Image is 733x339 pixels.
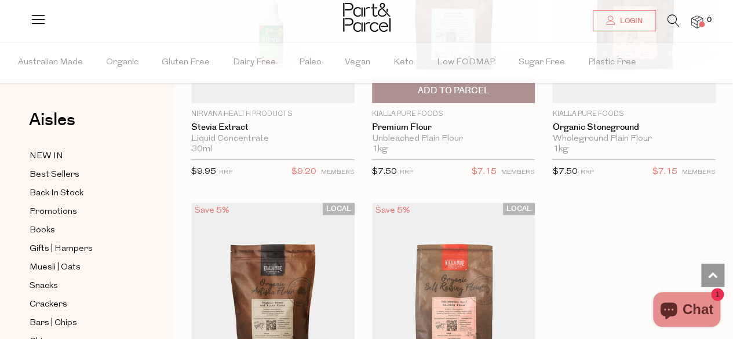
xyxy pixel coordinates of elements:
[18,42,83,83] span: Australian Made
[503,203,535,215] span: LOCAL
[191,109,355,119] p: Nirvana Health Products
[400,169,413,176] small: RRP
[704,15,714,25] span: 0
[30,168,79,182] span: Best Sellers
[321,169,355,176] small: MEMBERS
[372,144,388,155] span: 1kg
[552,122,716,133] a: Organic Stoneground
[30,205,135,219] a: Promotions
[30,149,135,163] a: NEW IN
[191,203,233,218] div: Save 5%
[472,165,497,180] span: $7.15
[552,144,568,155] span: 1kg
[30,224,55,238] span: Books
[372,167,397,176] span: $7.50
[617,16,643,26] span: Login
[30,186,135,201] a: Back In Stock
[30,187,83,201] span: Back In Stock
[299,42,322,83] span: Paleo
[30,167,135,182] a: Best Sellers
[393,42,414,83] span: Keto
[372,77,535,103] button: Add To Parcel
[593,10,656,31] a: Login
[191,122,355,133] a: Stevia Extract
[30,316,135,330] a: Bars | Chips
[552,134,716,144] div: Wholeground Plain Flour
[30,260,135,275] a: Muesli | Oats
[437,42,495,83] span: Low FODMAP
[30,279,135,293] a: Snacks
[552,167,577,176] span: $7.50
[30,297,135,312] a: Crackers
[30,242,93,256] span: Gifts | Hampers
[233,42,276,83] span: Dairy Free
[372,122,535,133] a: Premium Flour
[343,3,391,32] img: Part&Parcel
[682,169,716,176] small: MEMBERS
[191,144,212,155] span: 30ml
[652,165,677,180] span: $7.15
[30,316,77,330] span: Bars | Chips
[30,223,135,238] a: Books
[552,109,716,119] p: Kialla Pure Foods
[691,16,703,28] a: 0
[191,134,355,144] div: Liquid Concentrate
[345,42,370,83] span: Vegan
[291,165,316,180] span: $9.20
[29,107,75,133] span: Aisles
[588,42,636,83] span: Plastic Free
[162,42,210,83] span: Gluten Free
[30,279,58,293] span: Snacks
[417,85,489,97] span: Add To Parcel
[30,150,63,163] span: NEW IN
[650,292,724,330] inbox-online-store-chat: Shopify online store chat
[106,42,138,83] span: Organic
[519,42,565,83] span: Sugar Free
[30,298,67,312] span: Crackers
[372,203,414,218] div: Save 5%
[30,261,81,275] span: Muesli | Oats
[219,169,232,176] small: RRP
[501,169,535,176] small: MEMBERS
[372,109,535,119] p: Kialla Pure Foods
[580,169,593,176] small: RRP
[372,134,535,144] div: Unbleached Plain Flour
[191,167,216,176] span: $9.95
[30,205,77,219] span: Promotions
[323,203,355,215] span: LOCAL
[29,111,75,140] a: Aisles
[30,242,135,256] a: Gifts | Hampers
